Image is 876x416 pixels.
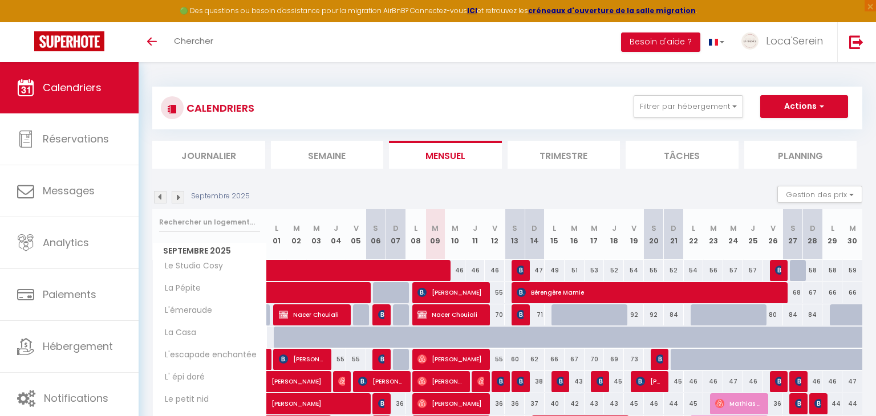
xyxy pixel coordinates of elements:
th: 18 [604,209,624,260]
span: Paiements [43,287,96,301]
div: 43 [565,371,585,392]
div: 84 [802,304,822,325]
th: 17 [585,209,605,260]
button: Gestion des prix [777,186,862,203]
img: ... [741,32,759,50]
div: 52 [664,260,684,281]
span: [PERSON_NAME] [517,370,524,392]
abbr: J [473,223,477,234]
abbr: L [692,223,695,234]
div: 68 [783,282,803,303]
abbr: S [373,223,378,234]
abbr: S [790,223,796,234]
abbr: M [849,223,856,234]
span: [PERSON_NAME] [417,370,464,392]
div: 66 [822,282,842,303]
th: 25 [743,209,763,260]
div: 45 [624,393,644,414]
li: Journalier [152,141,265,169]
th: 05 [346,209,366,260]
div: 47 [723,371,743,392]
span: [PERSON_NAME] van [PERSON_NAME] [358,370,405,392]
span: Messages [43,183,95,198]
span: [PERSON_NAME] [775,259,782,281]
div: 36 [505,393,525,414]
div: 57 [743,260,763,281]
div: 62 [525,349,545,370]
div: 66 [842,282,862,303]
div: 66 [545,349,565,370]
th: 01 [267,209,287,260]
span: [PERSON_NAME] [795,393,802,414]
abbr: V [631,223,636,234]
a: créneaux d'ouverture de la salle migration [528,6,696,15]
abbr: D [532,223,537,234]
div: 38 [525,371,545,392]
span: Analytics [43,235,89,250]
span: Hébergement [43,339,113,353]
span: [PERSON_NAME] [795,370,802,392]
abbr: D [671,223,676,234]
abbr: J [334,223,338,234]
div: 80 [763,304,783,325]
div: 53 [585,260,605,281]
strong: ICI [467,6,477,15]
span: Chercher [174,35,213,47]
div: 44 [842,393,862,414]
span: [PERSON_NAME] [656,348,663,370]
th: 16 [565,209,585,260]
abbr: D [810,223,816,234]
div: 46 [743,371,763,392]
span: [PERSON_NAME] [557,370,563,392]
abbr: M [591,223,598,234]
div: 45 [604,371,624,392]
span: [PERSON_NAME] [497,370,504,392]
div: 51 [565,260,585,281]
th: 02 [286,209,306,260]
abbr: D [393,223,399,234]
button: Besoin d'aide ? [621,32,700,52]
div: 84 [664,304,684,325]
li: Semaine [271,141,384,169]
abbr: M [571,223,578,234]
div: 47 [842,371,862,392]
span: [PERSON_NAME] [597,370,603,392]
div: 52 [604,260,624,281]
abbr: M [313,223,320,234]
div: 92 [624,304,644,325]
abbr: L [275,223,278,234]
span: [PERSON_NAME] [517,304,524,325]
span: Bérengère Mamie [517,282,783,303]
div: 55 [346,349,366,370]
div: 70 [585,349,605,370]
th: 13 [505,209,525,260]
div: 55 [644,260,664,281]
th: 09 [425,209,445,260]
div: 44 [664,393,684,414]
th: 10 [445,209,465,260]
span: L'émeraude [155,304,215,317]
abbr: J [751,223,755,234]
th: 11 [465,209,485,260]
div: 54 [684,260,704,281]
span: Calendriers [43,80,102,95]
div: 59 [842,260,862,281]
li: Tâches [626,141,739,169]
li: Mensuel [389,141,502,169]
p: Septembre 2025 [191,191,250,202]
div: 46 [802,371,822,392]
span: Nacer Chouiali [417,304,484,325]
a: [PERSON_NAME] [267,371,287,393]
div: 70 [485,304,505,325]
th: 26 [763,209,783,260]
div: 49 [545,260,565,281]
th: 14 [525,209,545,260]
span: [PERSON_NAME] [417,348,484,370]
span: Loca'Serein [766,34,823,48]
th: 22 [684,209,704,260]
div: 67 [802,282,822,303]
div: 46 [684,371,704,392]
div: 92 [644,304,664,325]
th: 03 [306,209,326,260]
